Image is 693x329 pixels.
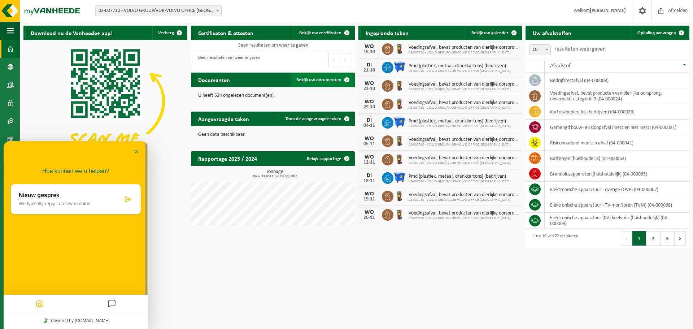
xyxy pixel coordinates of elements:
[409,192,519,198] span: Voedingsafval, bevat producten van dierlijke oorsprong, onverpakt, categorie 3
[409,155,519,161] span: Voedingsafval, bevat producten van dierlijke oorsprong, onverpakt, categorie 3
[198,93,348,98] p: U heeft 524 ongelezen document(en).
[362,178,376,183] div: 18-11
[393,42,406,55] img: WB-0140-HPE-BN-06
[362,117,376,123] div: DI
[362,49,376,55] div: 15-10
[158,31,174,35] span: Verberg
[409,45,519,51] span: Voedingsafval, bevat producten van dierlijke oorsprong, onverpakt, categorie 3
[545,213,689,229] td: elektronische apparatuur (KV) koelvries (huishoudelijk) (04-000069)
[409,174,511,179] span: Pmd (plastiek, metaal, drankkartons) (bedrijven)
[23,40,187,163] img: Download de VHEPlus App
[393,116,406,128] img: WB-1100-HPE-BE-01
[393,190,406,202] img: WB-0140-HPE-BN-06
[195,174,355,178] span: 2024: 33,031 t - 2025: 36,236 t
[358,26,416,40] h2: Ingeplande taken
[96,6,221,16] span: 02-007710 - VOLVO GROUP/VOB-VOLVO OFFICE BRUSSELS - BERCHEM-SAINTE-AGATHE
[409,179,511,184] span: 02-007710 - VOLVO GROUP/VOB-VOLVO OFFICE [GEOGRAPHIC_DATA]
[409,82,519,87] span: Voedingsafval, bevat producten van dierlijke oorsprong, onverpakt, categorie 3
[301,151,354,166] a: Bekijk rapportage
[545,166,689,182] td: brandblusapparaten (huishoudelijk) (04-000065)
[393,153,406,165] img: WB-0140-HPE-BN-06
[362,136,376,142] div: WO
[409,87,519,92] span: 02-007710 - VOLVO GROUP/VOB-VOLVO OFFICE [GEOGRAPHIC_DATA]
[545,135,689,151] td: risicohoudend medisch afval (04-000041)
[4,141,148,329] iframe: chat widget
[393,171,406,183] img: WB-1100-HPE-BE-01
[409,51,519,55] span: 02-007710 - VOLVO GROUP/VOB-VOLVO OFFICE [GEOGRAPHIC_DATA]
[409,161,519,165] span: 02-007710 - VOLVO GROUP/VOB-VOLVO OFFICE [GEOGRAPHIC_DATA]
[621,231,632,246] button: Previous
[293,26,354,40] a: Bekijk uw certificaten
[409,137,519,143] span: Voedingsafval, bevat producten van dierlijke oorsprong, onverpakt, categorie 3
[362,99,376,105] div: WO
[471,31,509,35] span: Bekijk uw kalender
[152,26,187,40] button: Verberg
[545,104,689,120] td: karton/papier, los (bedrijven) (04-000026)
[191,73,237,87] h2: Documenten
[191,26,261,40] h2: Certificaten & attesten
[296,78,341,82] span: Bekijk uw documenten
[195,169,355,178] h3: Tonnage
[191,151,264,165] h2: Rapportage 2025 / 2024
[637,31,676,35] span: Ophaling aanvragen
[529,45,550,55] span: 10
[362,44,376,49] div: WO
[36,175,108,184] a: Powered by [DOMAIN_NAME]
[409,124,511,129] span: 02-007710 - VOLVO GROUP/VOB-VOLVO OFFICE [GEOGRAPHIC_DATA]
[409,63,511,69] span: Pmd (plastiek, metaal, drankkartons) (bedrijven)
[545,151,689,166] td: batterijen (huishoudelijk) (04-000063)
[195,52,260,68] div: Geen resultaten om weer te geven
[393,79,406,91] img: WB-0140-HPE-BN-06
[545,197,689,213] td: elektronische apparatuur - TV-monitoren (TVM) (04-000068)
[30,156,42,170] button: Home
[632,231,646,246] button: 1
[409,100,519,106] span: Voedingsafval, bevat producten van dierlijke oorsprong, onverpakt, categorie 3
[590,8,626,13] strong: [PERSON_NAME]
[409,69,511,73] span: 02-007710 - VOLVO GROUP/VOB-VOLVO OFFICE [GEOGRAPHIC_DATA]
[550,63,571,69] span: Afvalstof
[291,73,354,87] a: Bekijk uw documenten
[340,53,351,67] button: Next
[362,81,376,86] div: WO
[362,160,376,165] div: 12-11
[529,44,551,55] span: 10
[466,26,521,40] a: Bekijk uw kalender
[362,68,376,73] div: 21-10
[362,191,376,197] div: WO
[545,88,689,104] td: voedingsafval, bevat producten van dierlijke oorsprong, onverpakt, categorie 3 (04-000024)
[362,173,376,178] div: DI
[191,112,256,126] h2: Aangevraagde taken
[280,112,354,126] a: Toon de aangevraagde taken
[23,26,120,40] h2: Download nu de Vanheede+ app!
[362,105,376,110] div: 29-10
[362,209,376,215] div: WO
[675,231,686,246] button: Next
[393,208,406,220] img: WB-0140-HPE-BN-06
[409,198,519,202] span: 02-007710 - VOLVO GROUP/VOB-VOLVO OFFICE [GEOGRAPHIC_DATA]
[286,117,341,121] span: Toon de aangevraagde taken
[362,197,376,202] div: 19-11
[299,31,341,35] span: Bekijk uw certificaten
[545,73,689,88] td: bedrijfsrestafval (04-000008)
[393,134,406,147] img: WB-0140-HPE-BN-06
[39,177,44,182] img: Tawky_16x16.svg
[661,231,675,246] button: 3
[409,106,519,110] span: 02-007710 - VOLVO GROUP/VOB-VOLVO OFFICE [GEOGRAPHIC_DATA]
[95,5,222,16] span: 02-007710 - VOLVO GROUP/VOB-VOLVO OFFICE BRUSSELS - BERCHEM-SAINTE-AGATHE
[554,46,606,52] label: resultaten weergeven
[191,40,355,50] td: Geen resultaten om weer te geven
[409,211,519,216] span: Voedingsafval, bevat producten van dierlijke oorsprong, onverpakt, categorie 3
[409,118,511,124] span: Pmd (plastiek, metaal, drankkartons) (bedrijven)
[362,154,376,160] div: WO
[545,120,689,135] td: gemengd bouw- en sloopafval (inert en niet inert) (04-000031)
[393,61,406,73] img: WB-1100-HPE-BE-01
[362,123,376,128] div: 04-11
[409,216,519,221] span: 02-007710 - VOLVO GROUP/VOB-VOLVO OFFICE [GEOGRAPHIC_DATA]
[362,86,376,91] div: 22-10
[646,231,661,246] button: 2
[632,26,689,40] a: Ophaling aanvragen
